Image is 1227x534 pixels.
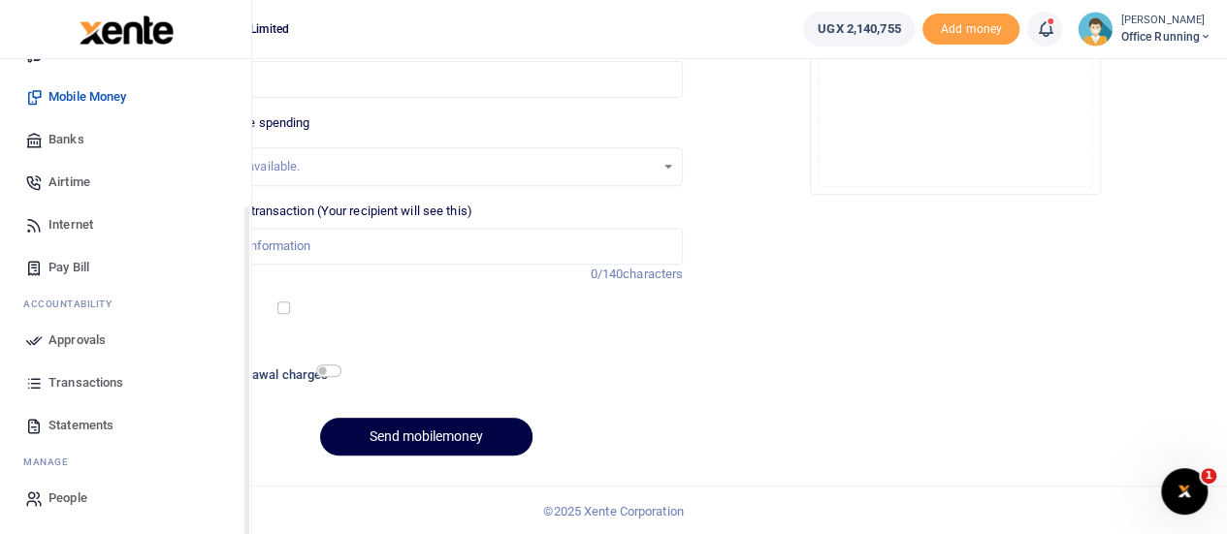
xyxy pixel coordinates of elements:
[16,161,236,204] a: Airtime
[38,297,112,311] span: countability
[170,228,683,265] input: Enter extra information
[33,455,69,469] span: anage
[48,330,106,350] span: Approvals
[1078,12,1211,47] a: profile-user [PERSON_NAME] Office Running
[48,87,126,107] span: Mobile Money
[48,416,113,435] span: Statements
[48,130,84,149] span: Banks
[16,76,236,118] a: Mobile Money
[16,289,236,319] li: Ac
[78,21,174,36] a: logo-small logo-large logo-large
[184,157,655,176] div: No options available.
[16,447,236,477] li: M
[48,173,90,192] span: Airtime
[922,14,1019,46] span: Add money
[16,246,236,289] a: Pay Bill
[170,61,683,98] input: UGX
[795,12,922,47] li: Wallet ballance
[320,418,533,455] button: Send mobilemoney
[48,373,123,393] span: Transactions
[48,258,89,277] span: Pay Bill
[1161,468,1208,515] iframe: Intercom live chat
[48,215,93,235] span: Internet
[16,404,236,447] a: Statements
[1120,13,1211,29] small: [PERSON_NAME]
[818,19,900,39] span: UGX 2,140,755
[170,202,472,221] label: Memo for this transaction (Your recipient will see this)
[80,16,174,45] img: logo-large
[1120,28,1211,46] span: Office Running
[1078,12,1113,47] img: profile-user
[16,361,236,404] a: Transactions
[922,14,1019,46] li: Toup your wallet
[16,204,236,246] a: Internet
[803,12,915,47] a: UGX 2,140,755
[1201,468,1216,484] span: 1
[591,267,624,281] span: 0/140
[16,477,236,519] a: People
[16,118,236,161] a: Banks
[16,319,236,361] a: Approvals
[48,488,87,508] span: People
[623,267,683,281] span: characters
[922,20,1019,35] a: Add money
